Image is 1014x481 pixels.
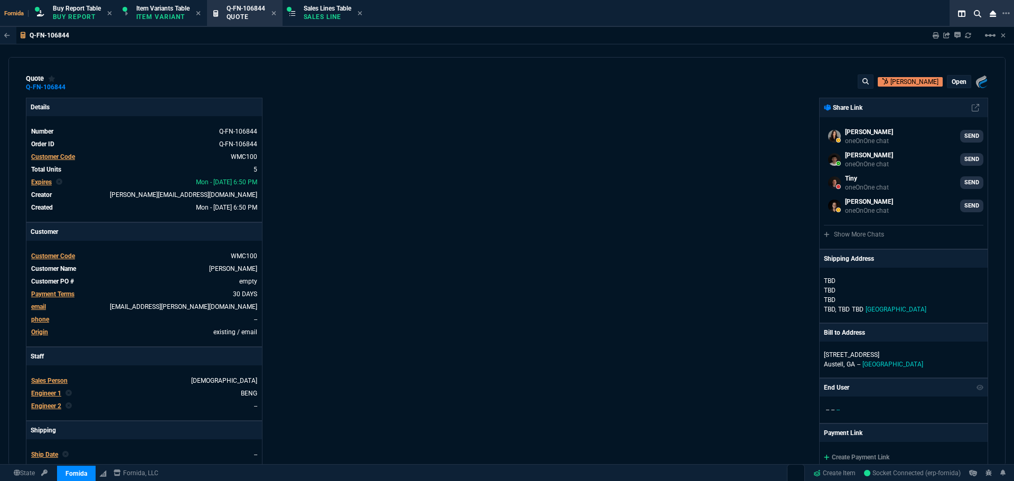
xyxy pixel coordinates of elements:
tr: undefined [31,276,258,287]
p: Tiny [845,174,889,183]
a: msbcCompanyName [110,468,162,478]
span: Fornida [4,10,29,17]
p: oneOnOne chat [845,206,893,215]
span: Customer Code [31,153,75,161]
span: TBD [852,306,863,313]
span: -- [857,361,860,368]
span: TBD [838,306,850,313]
tr: undefined [31,289,258,299]
a: SEND [960,153,983,166]
tr: See Marketplace Order [31,126,258,137]
span: Engineer 1 [31,390,61,397]
span: -- [831,406,834,413]
p: Buy Report [53,13,101,21]
tr: undefined [31,190,258,200]
a: 30 DAYS [233,290,257,298]
a: [DEMOGRAPHIC_DATA] [191,377,257,384]
tr: undefined [31,251,258,261]
span: email [31,303,46,310]
a: empty [239,278,257,285]
span: Item Variants Table [136,5,190,12]
a: Create Payment Link [824,454,889,461]
span: Buy Report Table [53,5,101,12]
nx-icon: Split Panels [954,7,970,20]
tr: undefined [31,263,258,274]
nx-icon: Close Tab [358,10,362,18]
tr: undefined [31,449,258,460]
a: Q-FN-106844 [26,87,65,88]
a: WMC100 [231,153,257,161]
span: Ship Date [31,451,58,458]
span: Customer Name [31,265,76,272]
tr: See Marketplace Order [31,139,258,149]
p: Staff [26,347,262,365]
span: WMC100 [231,252,257,260]
p: Share Link [824,103,862,112]
p: Bill to Address [824,328,865,337]
p: Q-FN-106844 [30,31,69,40]
span: Customer PO # [31,278,74,285]
span: 2025-09-08T18:50:46.769Z [196,204,257,211]
p: TBD [824,276,925,286]
p: [PERSON_NAME] [845,197,893,206]
span: brian.over@fornida.com [110,191,257,199]
nx-icon: Open New Tab [1002,8,1010,18]
p: [PERSON_NAME] [845,127,893,137]
a: SEND [960,176,983,189]
p: Shipping [26,421,262,439]
span: Sales Lines Table [304,5,351,12]
span: Sales Person [31,377,68,384]
a: -- [254,402,257,410]
a: BENG [241,390,257,397]
tr: BENG [31,388,258,399]
span: Socket Connected (erp-fornida) [864,469,961,477]
nx-icon: Close Tab [271,10,276,18]
span: Engineer 2 [31,402,61,410]
a: Hide Workbench [1001,31,1006,40]
div: Add to Watchlist [48,74,55,83]
tr: undefined [31,327,258,337]
mat-icon: Example home icon [984,29,997,42]
span: Customer Code [31,252,75,260]
nx-icon: Clear selected rep [65,389,72,398]
span: 5 [253,166,257,173]
tr: undefined [31,401,258,411]
p: Customer [26,223,262,241]
a: WM Coffman [209,265,257,272]
a: ryan.neptune@fornida.com [824,172,983,193]
nx-icon: Clear selected rep [62,450,69,459]
span: Creator [31,191,52,199]
p: oneOnOne chat [845,183,889,192]
tr: undefined [31,177,258,187]
span: GA [847,361,855,368]
p: open [952,78,966,86]
span: 2025-09-22T18:50:46.769Z [196,178,257,186]
tr: undefined [31,375,258,386]
span: -- [254,451,257,458]
p: [PERSON_NAME] [845,150,893,160]
a: [EMAIL_ADDRESS][PERSON_NAME][DOMAIN_NAME] [110,303,257,310]
span: Austell, [824,361,844,368]
span: Payment Terms [31,290,74,298]
tr: undefined [31,164,258,175]
a: _FDc2XwLnrr-FYEtAAD4 [864,468,961,478]
span: Expires [31,178,52,186]
p: [PERSON_NAME] [890,77,938,87]
nx-icon: Show/Hide End User to Customer [977,383,984,392]
a: Create Item [809,465,860,481]
span: See Marketplace Order [219,128,257,135]
p: Shipping Address [824,254,874,263]
span: Created [31,204,53,211]
nx-icon: Close Tab [196,10,201,18]
span: Agent [31,464,48,471]
span: phone [31,316,49,323]
p: Payment Link [824,428,862,438]
span: existing / email [213,328,257,336]
p: Sales Line [304,13,351,21]
p: oneOnOne chat [845,137,893,145]
tr: kyonts@wm-coffman.com [31,301,258,312]
tr: undefined [31,152,258,162]
a: billy.hefner@fornida.com [824,149,983,170]
a: Open Customer in hubSpot [878,77,943,87]
a: Origin [31,328,48,336]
